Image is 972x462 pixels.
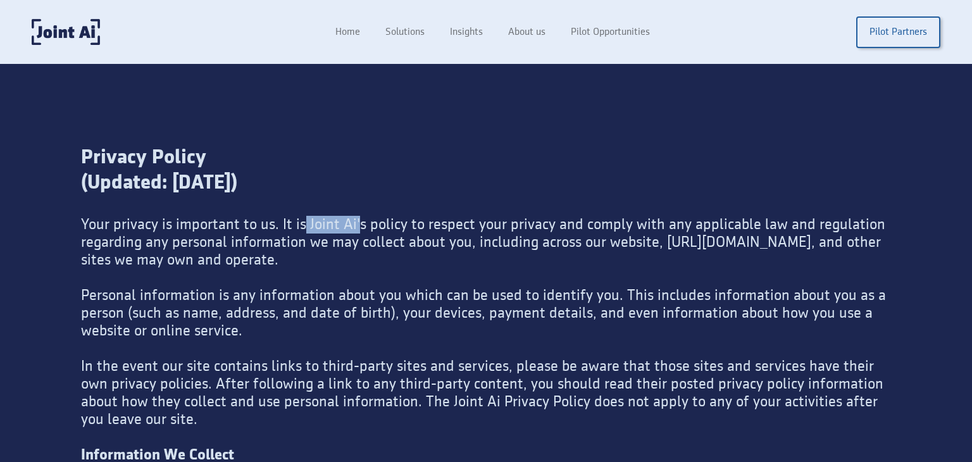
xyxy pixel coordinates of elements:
a: About us [495,20,558,44]
a: Home [323,20,373,44]
a: Insights [437,20,495,44]
a: Solutions [373,20,437,44]
a: Pilot Partners [856,16,940,48]
a: home [32,19,100,45]
div: Privacy Policy (Updated: [DATE]) [81,145,891,216]
a: Pilot Opportunities [558,20,663,44]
